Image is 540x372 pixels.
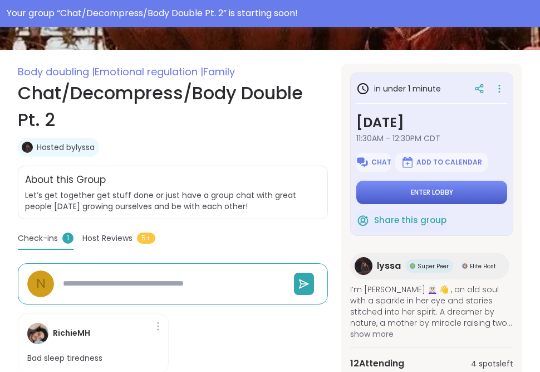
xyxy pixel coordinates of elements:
img: lyssa [355,257,372,275]
h2: About this Group [25,173,106,187]
h1: Chat/Decompress/Body Double Pt. 2 [18,80,328,133]
img: ShareWell Logomark [401,156,414,169]
span: Check-ins [18,233,58,244]
div: Your group “ Chat/Decompress/Body Double Pt. 2 ” is starting soon! [7,7,533,20]
button: Enter lobby [356,181,507,204]
img: Super Peer [410,263,415,269]
h3: [DATE] [356,113,507,133]
span: 12 Attending [350,357,404,370]
span: 11:30AM - 12:30PM CDT [356,133,507,144]
img: ShareWell Logomark [356,156,369,169]
span: Super Peer [418,262,449,270]
span: show more [350,328,513,340]
span: Let’s get together get stuff done or just have a group chat with great people [DATE] growing ours... [25,190,321,212]
img: ShareWell Logomark [356,214,370,227]
img: RichieMH [27,323,48,344]
span: Chat [371,158,391,167]
span: I’m [PERSON_NAME] 🧝🏻‍♀️ 👋 , an old soul with a sparkle in her eye and stories stitched into her s... [350,284,513,328]
span: 1 [62,233,73,244]
h4: RichieMH [53,327,90,339]
span: Emotional regulation | [95,65,203,79]
img: Elite Host [462,263,468,269]
span: 4 spots left [471,358,513,370]
span: lyssa [377,259,401,273]
span: 5+ [137,233,155,244]
p: Bad sleep tiredness [27,353,102,364]
span: Family [203,65,235,79]
button: Chat [356,153,391,172]
button: Add to Calendar [395,153,488,172]
a: Hosted bylyssa [37,142,95,153]
span: Share this group [374,214,446,227]
h3: in under 1 minute [356,82,441,95]
img: lyssa [22,142,33,153]
span: Elite Host [470,262,496,270]
span: Body doubling | [18,65,95,79]
span: n [36,274,46,293]
span: Enter lobby [411,188,453,197]
span: Add to Calendar [416,158,482,167]
a: lyssalyssaSuper PeerSuper PeerElite HostElite Host [350,253,509,279]
span: Host Reviews [82,233,132,244]
button: Share this group [356,209,446,232]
